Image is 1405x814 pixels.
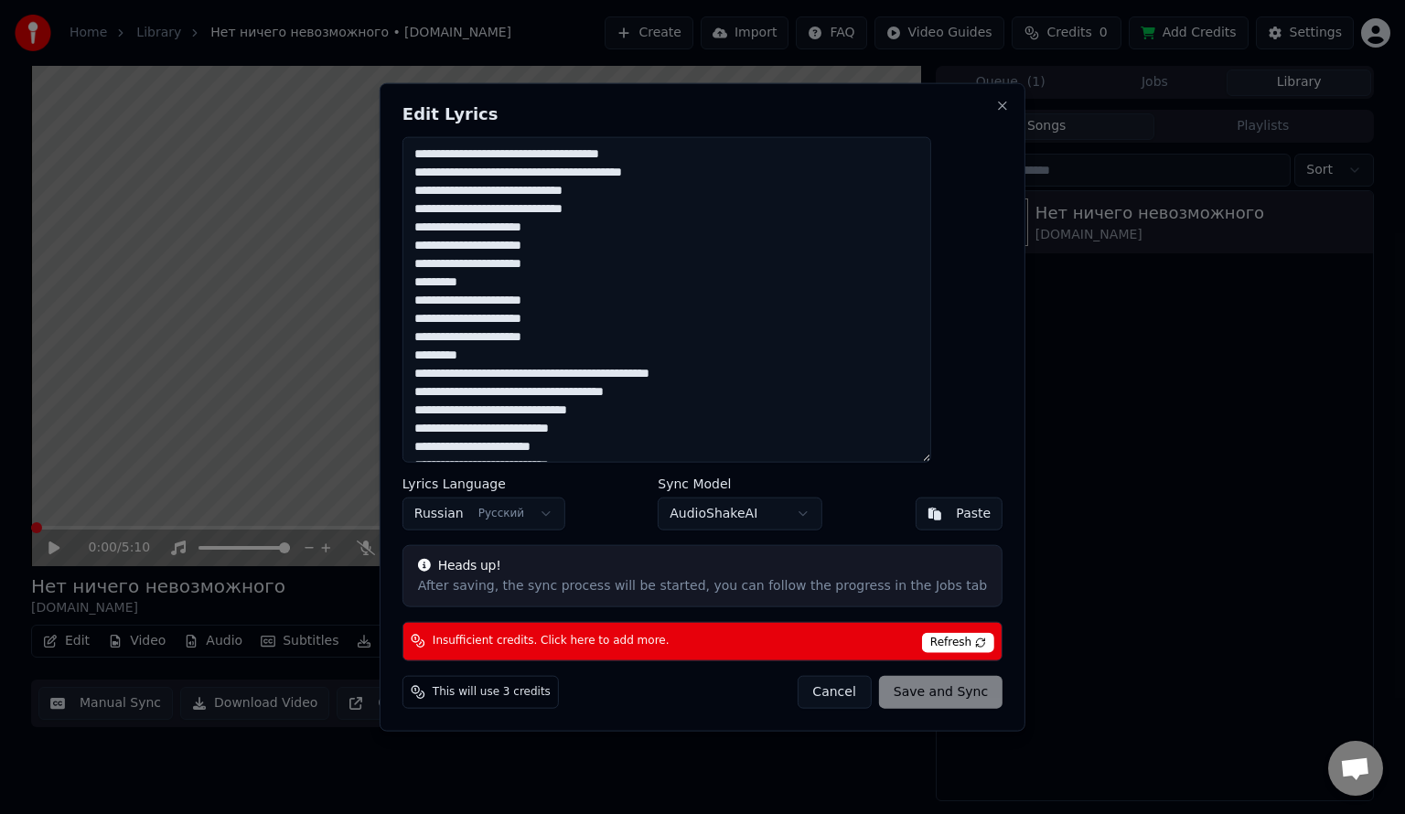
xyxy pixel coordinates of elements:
span: This will use 3 credits [433,684,551,699]
span: Refresh [922,632,994,652]
div: Paste [956,504,991,522]
label: Sync Model [658,477,822,489]
div: Heads up! [418,556,987,574]
button: Paste [915,497,1003,530]
button: Cancel [797,675,871,708]
h2: Edit Lyrics [402,106,1003,123]
label: Lyrics Language [402,477,565,489]
div: After saving, the sync process will be started, you can follow the progress in the Jobs tab [418,576,987,594]
span: Insufficient credits. Click here to add more. [433,634,670,648]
